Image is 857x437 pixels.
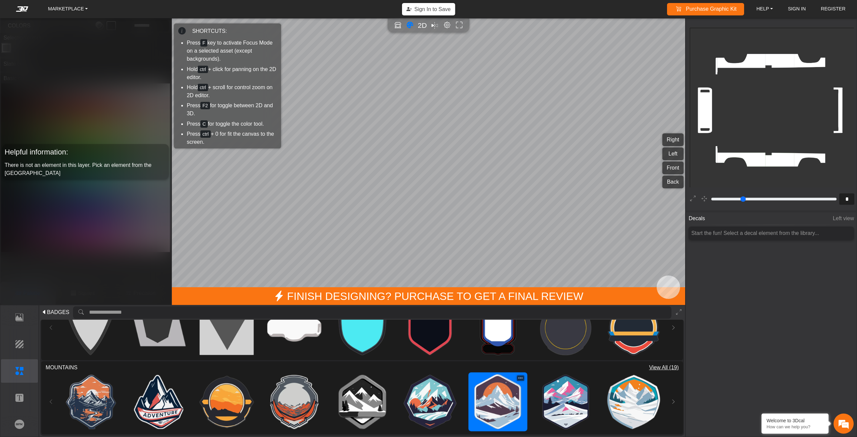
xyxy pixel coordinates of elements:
kbd: F [200,39,207,47]
button: Expand Library [673,306,684,319]
button: Left [662,147,683,160]
div: Welcome to 3Dcal [767,418,823,423]
button: Front [662,162,683,174]
li: Press for toggle between 2D and 3D. [187,102,279,118]
div: Minimize live chat window [110,3,126,19]
li: Press key to activate Focus Mode on a selected asset (except backgrounds). [187,39,279,63]
span: SHORTCUTS: [192,27,227,35]
button: BADGES [40,307,71,318]
img: 4198: mountain shield 15 [64,375,118,429]
button: Full screen [455,21,464,30]
li: Press for toggle the color tool. [187,120,279,128]
span: Decals [688,212,705,225]
img: 4158: shield frame 4 [471,301,525,355]
a: SIGN IN [785,3,809,15]
div: Articles [86,198,128,219]
button: Editor settings [442,21,452,30]
img: 142: romboid shield [132,301,186,355]
kbd: C [200,120,208,128]
img: 137: tib spearhed polygon [64,301,118,355]
li: Hold + scroll for control zoom on 2D editor. [187,83,279,100]
button: Right [662,133,683,146]
div: Navigation go back [7,35,17,45]
kbd: ctrl [200,130,211,138]
button: Color tool [405,21,415,30]
li: Hold + click for panning on the 2D editor. [187,65,279,81]
span: Finish Designing? Purchase to get a final review [172,287,685,305]
img: 4185: mountain shield 3 [200,375,254,429]
div: FAQs [45,198,86,219]
span: BADGES [47,308,69,316]
span: 2D [418,21,427,29]
a: HELP [754,3,776,15]
img: 1270: rute shield sign [267,301,321,355]
a: MARKETPLACE [45,3,90,15]
h5: Helpful information: [5,146,167,158]
button: 2D [417,20,428,31]
span: We're online! [39,79,92,142]
span: Left view [833,212,854,225]
span: There is not an element in this layer. Pick an element from the [GEOGRAPHIC_DATA] [5,162,151,176]
img: 4159: shield frame 5 [539,301,593,355]
span: MOUNTAINS [46,364,77,372]
img: 4157: shield frame 3 [403,301,457,355]
a: Purchase Graphic Kit [672,3,739,15]
button: Expand 2D editor [687,194,698,204]
input: search asset [89,306,671,319]
img: 4190: mountain shield 8 [539,375,593,429]
img: 4188: mountain shield 6 [403,375,457,429]
img: 4191: mountain shield 9 [607,375,661,429]
a: REGISTER [818,3,848,15]
span: View All (19) [649,364,679,372]
img: 4187: mountain shield 5 [335,375,389,429]
kbd: F2 [200,102,210,109]
img: 170: square triangle basic shild [200,301,254,355]
img: 4161: shield frame 7 [607,301,661,355]
button: Sign In to Save [402,3,455,15]
textarea: Type your message and hit 'Enter' [3,175,128,198]
img: 4184: mountain shield 2 [132,375,186,429]
div: Chat with us now [45,35,123,44]
kbd: ctrl [198,66,208,73]
img: 4156: shield frame 2 [335,301,389,355]
button: Pan [699,194,709,204]
li: Press + 0 for fit the canvas to the screen. [187,130,279,146]
button: Open in Showroom [393,21,403,30]
img: 4186: mountain shield 4 [267,375,321,429]
kbd: ctrl [198,84,208,91]
img: 4189: mountain shield 7 [471,375,525,429]
button: Back [662,176,683,188]
p: How can we help you? [767,424,823,429]
button: Mirror all [430,21,440,30]
span: Start the fun! Select a decal element from the library... [691,230,819,236]
span: Conversation [3,210,45,214]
